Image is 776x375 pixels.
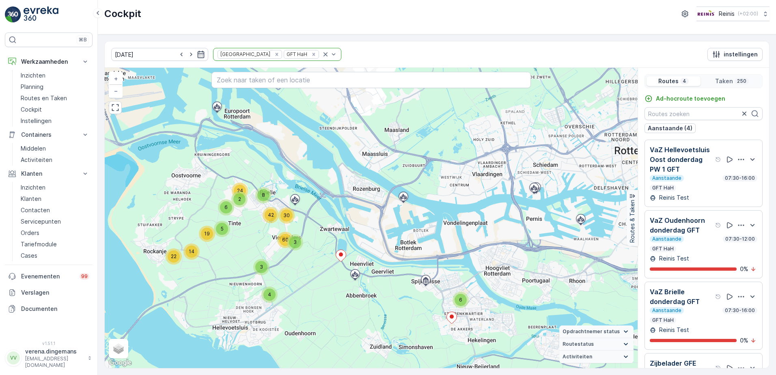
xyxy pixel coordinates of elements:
[17,81,93,93] a: Planning
[21,83,43,91] p: Planning
[17,205,93,216] a: Contacten
[237,187,243,194] span: 24
[21,117,52,125] p: Instellingen
[272,51,281,58] div: Remove Huis aan Huis
[658,77,679,85] p: Routes
[166,248,182,265] div: 22
[183,244,200,260] div: 14
[724,50,758,58] p: instellingen
[656,95,725,103] p: Ad-hocroute toevoegen
[21,71,45,80] p: Inzichten
[563,353,592,360] span: Activiteiten
[283,212,290,218] span: 30
[309,51,318,58] div: Remove GFT HaH
[287,234,303,250] div: 3
[682,78,687,84] p: 4
[5,166,93,182] button: Klanten
[21,252,37,260] p: Cases
[171,253,177,259] span: 22
[5,341,93,346] span: v 1.51.1
[559,338,634,351] summary: Routestatus
[293,239,297,245] span: 3
[21,272,75,280] p: Evenementen
[24,6,58,23] img: logo_light-DOdMpM7g.png
[715,365,722,371] div: help tooltippictogram
[651,246,675,252] p: GFT HaH
[5,301,93,317] a: Documenten
[21,94,67,102] p: Routes en Taken
[204,231,210,237] span: 19
[715,222,722,228] div: help tooltippictogram
[21,131,76,139] p: Containers
[238,196,241,202] span: 2
[21,183,45,192] p: Inzichten
[263,207,279,223] div: 42
[5,347,93,369] button: VVverena.dingemans[EMAIL_ADDRESS][DOMAIN_NAME]
[278,207,295,224] div: 30
[563,328,620,335] span: Opdrachtnemer status
[651,307,682,314] p: Aanstaande
[224,204,228,210] span: 6
[268,212,274,218] span: 42
[261,287,278,303] div: 4
[5,284,93,301] a: Verslagen
[25,356,84,369] p: [EMAIL_ADDRESS][DOMAIN_NAME]
[218,199,234,216] div: 6
[650,287,713,306] p: VaZ Brielle donderdag GFT
[218,50,272,58] div: [GEOGRAPHIC_DATA]
[21,229,39,237] p: Orders
[21,156,52,164] p: Activiteiten
[284,50,308,58] div: GFT HaH
[199,226,215,242] div: 19
[21,170,76,178] p: Klanten
[657,194,689,202] p: Reinis Test
[21,218,61,226] p: Servicepunten
[17,227,93,239] a: Orders
[724,236,756,242] p: 07:30-12:00
[221,226,224,232] span: 5
[255,187,272,203] div: 8
[111,48,208,61] input: dd/mm/yyyy
[268,291,271,297] span: 4
[651,175,682,181] p: Aanstaande
[21,106,42,114] p: Cockpit
[253,259,269,275] div: 3
[5,54,93,70] button: Werkzaamheden
[17,70,93,81] a: Inzichten
[17,216,93,227] a: Servicepunten
[262,192,265,198] span: 8
[21,206,50,214] p: Contacten
[21,240,57,248] p: Tariefmodule
[189,248,194,254] span: 14
[7,351,20,364] div: VV
[17,93,93,104] a: Routes en Taken
[453,292,469,308] div: 6
[17,154,93,166] a: Activiteiten
[719,10,735,18] p: Reinis
[651,317,675,323] p: GFT HaH
[17,104,93,115] a: Cockpit
[17,182,93,193] a: Inzichten
[650,145,713,174] p: VaZ Hellevoetsluis Oost donderdag PW 1 GFT
[110,340,127,358] a: Layers
[740,265,748,273] p: 0 %
[715,293,722,300] div: help tooltippictogram
[657,254,689,263] p: Reinis Test
[114,87,118,94] span: −
[563,341,594,347] span: Routestatus
[21,289,89,297] p: Verslagen
[5,127,93,143] button: Containers
[104,7,141,20] p: Cockpit
[651,185,675,191] p: GFT HaH
[645,123,696,133] button: Aanstaande (4)
[282,237,289,243] span: 60
[211,72,531,88] input: Zoek naar taken of een locatie
[232,183,248,199] div: 24
[110,85,122,97] a: Uitzoomen
[17,239,93,250] a: Tariefmodule
[724,175,756,181] p: 07:30-16:00
[21,58,76,66] p: Werkzaamheden
[707,48,763,61] button: instellingen
[724,307,756,314] p: 07:30-16:00
[5,6,21,23] img: logo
